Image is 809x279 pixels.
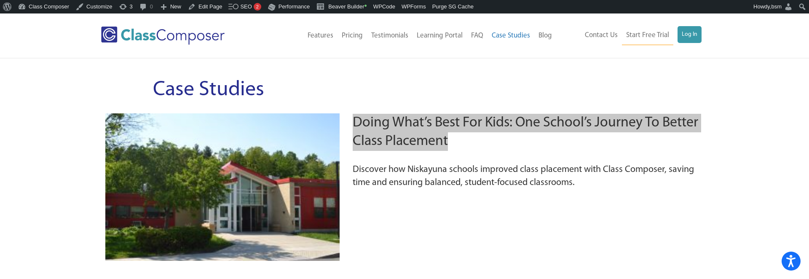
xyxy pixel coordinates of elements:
a: Doing What’s Best for Kids: One School’s Journey to Better Class Placement [353,115,698,149]
a: Features [303,27,338,45]
a: Learning Portal [413,27,467,45]
span: • [364,2,367,10]
p: Discover how Niskayuna schools improved class placement with Class Composer, saving time and ensu... [353,155,703,190]
h1: Case Studies [153,75,656,105]
a: Contact Us [581,26,622,45]
a: Blog [534,27,556,45]
nav: Header Menu [556,26,702,45]
a: Pricing [338,27,367,45]
img: Class Composer [101,27,225,45]
img: Doing What’s Best for Kids: One School’s Journey to Better Class Placement [105,113,340,272]
nav: Header Menu [259,27,556,45]
a: Log In [678,26,702,43]
a: Start Free Trial [622,26,673,45]
a: FAQ [467,27,488,45]
a: Case Studies [488,27,534,45]
div: 2 [254,3,261,11]
a: Testimonials [367,27,413,45]
span: bsm [771,3,782,10]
